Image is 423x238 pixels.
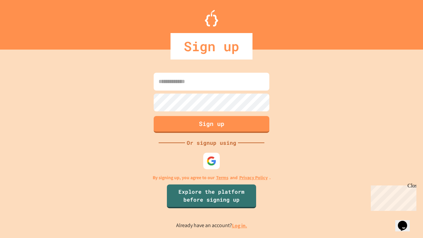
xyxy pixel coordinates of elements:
[232,222,247,229] a: Log in.
[395,212,416,231] iframe: chat widget
[3,3,46,42] div: Chat with us now!Close
[239,174,268,181] a: Privacy Policy
[216,174,228,181] a: Terms
[185,139,238,147] div: Or signup using
[368,183,416,211] iframe: chat widget
[176,221,247,230] p: Already have an account?
[207,156,216,166] img: google-icon.svg
[171,33,252,59] div: Sign up
[205,10,218,26] img: Logo.svg
[167,184,256,208] a: Explore the platform before signing up
[154,116,269,133] button: Sign up
[153,174,271,181] p: By signing up, you agree to our and .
